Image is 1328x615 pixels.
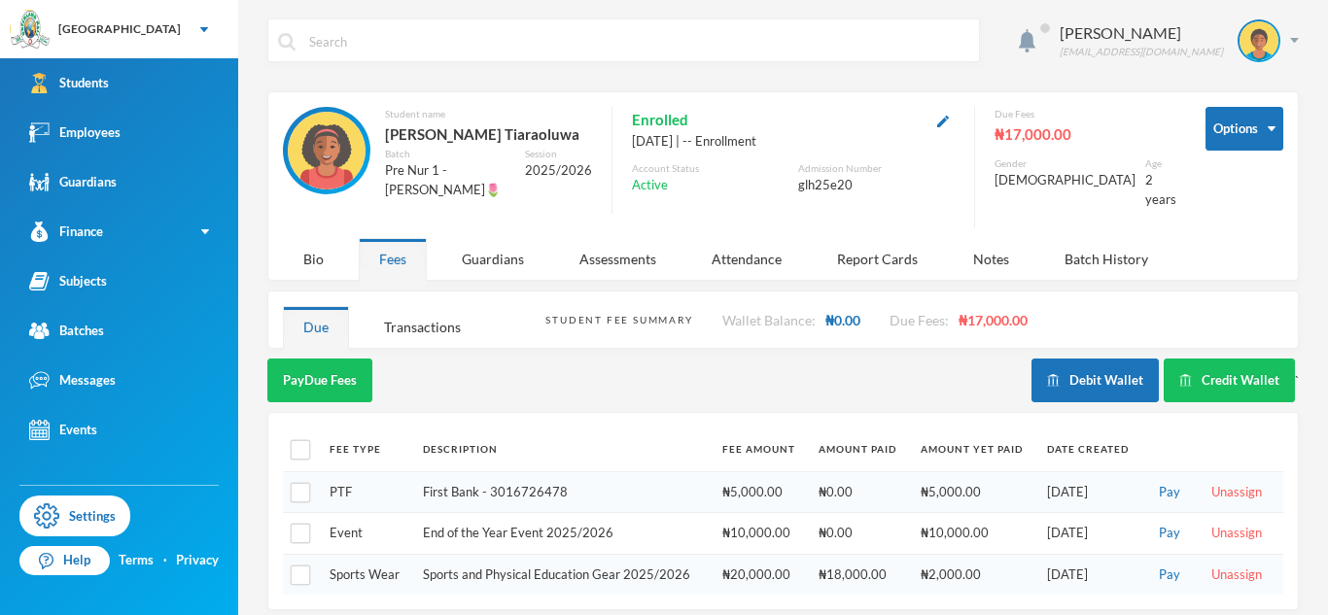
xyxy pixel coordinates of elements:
[278,33,296,51] img: search
[29,271,107,291] div: Subjects
[995,156,1136,171] div: Gender
[267,359,372,402] button: PayDue Fees
[307,19,969,63] input: Search
[1240,21,1278,60] img: STUDENT
[525,147,592,161] div: Session
[413,513,713,555] td: End of the Year Event 2025/2026
[691,238,802,280] div: Attendance
[413,471,713,513] td: First Bank - 3016726478
[283,306,349,348] div: Due
[1153,482,1186,503] button: Pay
[364,306,481,348] div: Transactions
[559,238,677,280] div: Assessments
[632,107,688,132] span: Enrolled
[1060,21,1223,45] div: [PERSON_NAME]
[1145,156,1176,171] div: Age
[798,176,955,195] div: glh25e20
[632,132,955,152] div: [DATE] | -- Enrollment
[1153,523,1186,544] button: Pay
[713,513,809,555] td: ₦10,000.00
[798,161,955,176] div: Admission Number
[890,312,949,328] span: Due Fees:
[995,121,1176,147] div: ₦17,000.00
[29,222,103,242] div: Finance
[1044,238,1169,280] div: Batch History
[441,238,544,280] div: Guardians
[1037,427,1143,471] th: Date Created
[176,551,219,570] a: Privacy
[320,427,413,471] th: Fee Type
[632,176,668,195] span: Active
[119,551,154,570] a: Terms
[1031,359,1159,402] button: Debit Wallet
[385,107,592,121] div: Student name
[995,107,1176,121] div: Due Fees
[29,172,117,192] div: Guardians
[1206,482,1268,503] button: Unassign
[1031,359,1299,402] div: `
[288,112,366,189] img: STUDENT
[29,370,116,391] div: Messages
[29,420,97,440] div: Events
[320,554,413,595] td: Sports Wear
[953,238,1030,280] div: Notes
[1037,513,1143,555] td: [DATE]
[58,20,181,38] div: [GEOGRAPHIC_DATA]
[931,109,955,131] button: Edit
[413,427,713,471] th: Description
[163,551,167,570] div: ·
[1206,523,1268,544] button: Unassign
[713,554,809,595] td: ₦20,000.00
[1060,45,1223,59] div: [EMAIL_ADDRESS][DOMAIN_NAME]
[632,161,788,176] div: Account Status
[911,471,1038,513] td: ₦5,000.00
[385,161,510,199] div: Pre Nur 1 - [PERSON_NAME]🌷
[545,313,692,327] div: Student Fee Summary
[722,312,816,328] span: Wallet Balance:
[809,427,910,471] th: Amount Paid
[713,427,809,471] th: Fee Amount
[11,11,50,50] img: logo
[911,427,1038,471] th: Amount Yet Paid
[19,546,110,575] a: Help
[1206,107,1283,151] button: Options
[320,513,413,555] td: Event
[1037,471,1143,513] td: [DATE]
[413,554,713,595] td: Sports and Physical Education Gear 2025/2026
[385,121,592,147] div: [PERSON_NAME] Tiaraoluwa
[29,321,104,341] div: Batches
[809,513,910,555] td: ₦0.00
[1164,359,1295,402] button: Credit Wallet
[825,312,860,328] span: ₦0.00
[1206,564,1268,586] button: Unassign
[19,495,130,536] a: Settings
[817,238,938,280] div: Report Cards
[1037,554,1143,595] td: [DATE]
[525,161,592,181] div: 2025/2026
[713,471,809,513] td: ₦5,000.00
[911,554,1038,595] td: ₦2,000.00
[359,238,427,280] div: Fees
[959,312,1028,328] span: ₦17,000.00
[809,554,910,595] td: ₦18,000.00
[1145,171,1176,209] div: 2 years
[809,471,910,513] td: ₦0.00
[995,171,1136,190] div: [DEMOGRAPHIC_DATA]
[283,238,344,280] div: Bio
[385,147,510,161] div: Batch
[320,471,413,513] td: PTF
[911,513,1038,555] td: ₦10,000.00
[29,122,121,143] div: Employees
[29,73,109,93] div: Students
[1153,564,1186,586] button: Pay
